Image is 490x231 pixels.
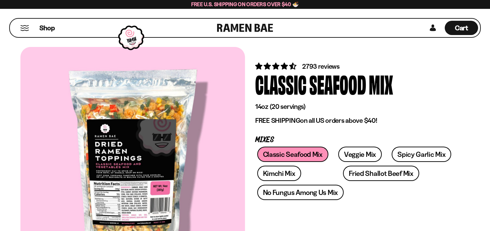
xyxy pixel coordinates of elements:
[338,147,382,162] a: Veggie Mix
[255,137,459,143] p: Mixes
[257,166,301,181] a: Kimchi Mix
[255,102,459,111] p: 14oz (20 servings)
[39,23,55,33] span: Shop
[255,116,300,125] strong: FREE SHIPPING
[455,24,468,32] span: Cart
[302,62,340,70] span: 2793 reviews
[255,116,459,125] p: on all US orders above $40!
[257,185,344,200] a: No Fungus Among Us Mix
[392,147,451,162] a: Spicy Garlic Mix
[20,25,29,31] button: Mobile Menu Trigger
[39,21,55,35] a: Shop
[255,62,298,70] span: 4.68 stars
[191,1,299,7] span: Free U.S. Shipping on Orders over $40 🍜
[309,71,366,97] div: Seafood
[445,19,478,37] div: Cart
[343,166,419,181] a: Fried Shallot Beef Mix
[369,71,393,97] div: Mix
[255,71,307,97] div: Classic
